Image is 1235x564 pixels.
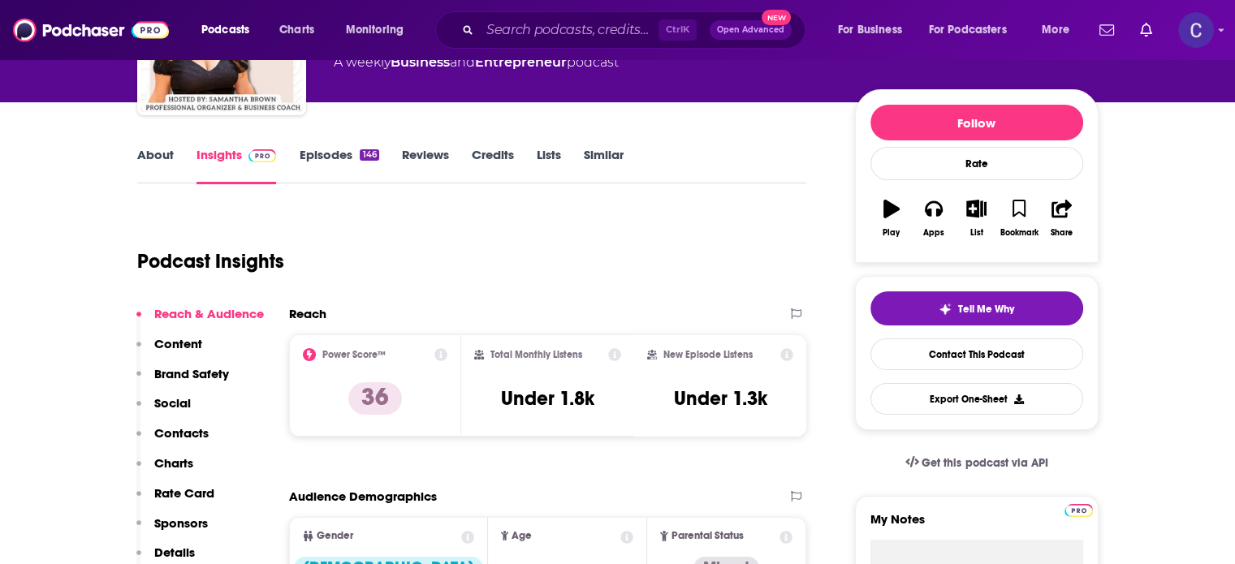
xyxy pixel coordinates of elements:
img: Podchaser - Follow, Share and Rate Podcasts [13,15,169,45]
button: Export One-Sheet [870,383,1083,415]
a: Lists [537,147,561,184]
a: Business [391,54,450,70]
span: Podcasts [201,19,249,41]
div: Play [883,228,900,238]
p: Sponsors [154,515,208,531]
img: tell me why sparkle [939,303,952,316]
button: open menu [335,17,425,43]
a: Show notifications dropdown [1134,16,1159,44]
span: Open Advanced [717,26,784,34]
span: Age [512,531,532,541]
div: Rate [870,147,1083,180]
button: Apps [913,189,955,248]
div: 146 [360,149,378,161]
a: Reviews [402,147,449,184]
span: Monitoring [346,19,404,41]
h2: Power Score™ [322,349,386,360]
button: Brand Safety [136,366,229,396]
div: A weekly podcast [334,53,619,72]
button: open menu [827,17,922,43]
span: Charts [279,19,314,41]
p: Contacts [154,425,209,441]
div: Share [1051,228,1073,238]
div: Search podcasts, credits, & more... [451,11,821,49]
h2: Audience Demographics [289,489,437,504]
span: Ctrl K [659,19,697,41]
button: Reach & Audience [136,306,264,336]
a: Get this podcast via API [892,443,1061,483]
button: Follow [870,105,1083,140]
a: Credits [472,147,514,184]
p: Brand Safety [154,366,229,381]
span: For Podcasters [929,19,1007,41]
button: open menu [1030,17,1090,43]
img: User Profile [1178,12,1214,48]
a: Entrepreneur [475,54,567,70]
span: For Business [838,19,902,41]
button: open menu [918,17,1030,43]
p: 36 [348,382,402,415]
button: Play [870,189,913,248]
button: Content [136,336,202,366]
p: Rate Card [154,485,214,501]
p: Content [154,336,202,351]
p: Social [154,395,191,411]
button: Show profile menu [1178,12,1214,48]
button: Charts [136,455,193,485]
p: Details [154,545,195,560]
button: Social [136,395,191,425]
a: Show notifications dropdown [1093,16,1121,44]
span: and [450,54,475,70]
button: open menu [190,17,270,43]
h2: New Episode Listens [663,349,753,360]
h2: Reach [289,306,326,321]
span: New [762,10,791,25]
h2: Total Monthly Listens [490,349,582,360]
h3: Under 1.8k [501,386,594,411]
span: Gender [317,531,353,541]
span: Get this podcast via API [922,456,1047,470]
span: More [1042,19,1069,41]
span: Logged in as publicityxxtina [1178,12,1214,48]
button: Open AdvancedNew [710,20,792,40]
a: InsightsPodchaser Pro [196,147,277,184]
a: Episodes146 [299,147,378,184]
a: Pro website [1064,502,1093,517]
a: About [137,147,174,184]
button: Rate Card [136,485,214,515]
span: Parental Status [671,531,744,541]
img: Podchaser Pro [1064,504,1093,517]
img: Podchaser Pro [248,149,277,162]
h3: Under 1.3k [674,386,767,411]
div: List [970,228,983,238]
button: Sponsors [136,515,208,545]
input: Search podcasts, credits, & more... [480,17,659,43]
a: Similar [584,147,624,184]
button: Contacts [136,425,209,455]
div: Apps [923,228,944,238]
button: Share [1040,189,1082,248]
a: Contact This Podcast [870,338,1083,370]
button: tell me why sparkleTell Me Why [870,291,1083,325]
p: Charts [154,455,193,471]
span: Tell Me Why [958,303,1014,316]
button: Bookmark [998,189,1040,248]
h1: Podcast Insights [137,249,284,273]
p: Reach & Audience [154,306,264,321]
label: My Notes [870,511,1083,540]
div: Bookmark [1000,228,1038,238]
button: List [955,189,997,248]
a: Charts [269,17,324,43]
